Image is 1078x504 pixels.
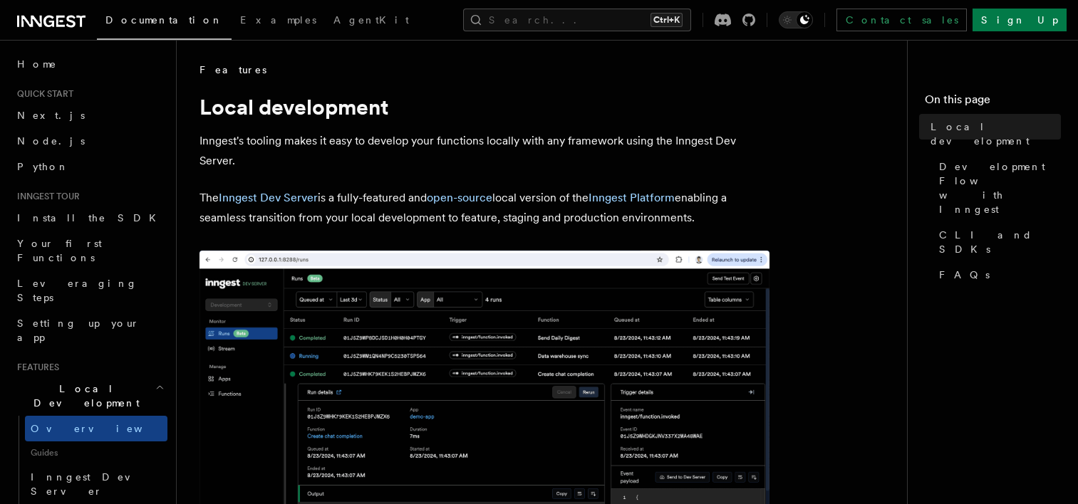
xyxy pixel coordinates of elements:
[17,57,57,71] span: Home
[17,317,140,343] span: Setting up your app
[651,13,683,27] kbd: Ctrl+K
[11,310,167,350] a: Setting up your app
[25,441,167,464] span: Guides
[939,159,1061,216] span: Development Flow with Inngest
[31,423,177,434] span: Overview
[463,9,691,31] button: Search...Ctrl+K
[11,88,73,100] span: Quick start
[939,228,1061,256] span: CLI and SDKs
[199,131,769,171] p: Inngest's tooling makes it easy to develop your functions locally with any framework using the In...
[17,238,102,263] span: Your first Functions
[17,135,85,147] span: Node.js
[17,212,165,224] span: Install the SDK
[199,63,266,77] span: Features
[240,14,316,26] span: Examples
[25,416,167,441] a: Overview
[97,4,232,40] a: Documentation
[931,120,1061,148] span: Local development
[325,4,418,38] a: AgentKit
[17,278,138,303] span: Leveraging Steps
[232,4,325,38] a: Examples
[779,11,813,28] button: Toggle dark mode
[589,191,675,204] a: Inngest Platform
[11,362,59,373] span: Features
[199,188,769,228] p: The is a fully-featured and local version of the enabling a seamless transition from your local d...
[17,110,85,121] span: Next.js
[925,91,1061,114] h4: On this page
[933,222,1061,262] a: CLI and SDKs
[219,191,318,204] a: Inngest Dev Server
[11,271,167,310] a: Leveraging Steps
[11,376,167,416] button: Local Development
[939,268,990,282] span: FAQs
[933,154,1061,222] a: Development Flow with Inngest
[17,161,69,172] span: Python
[973,9,1067,31] a: Sign Up
[105,14,223,26] span: Documentation
[11,128,167,154] a: Node.js
[925,114,1061,154] a: Local development
[11,51,167,77] a: Home
[31,471,152,497] span: Inngest Dev Server
[333,14,409,26] span: AgentKit
[11,191,80,202] span: Inngest tour
[427,191,492,204] a: open-source
[836,9,967,31] a: Contact sales
[11,382,155,410] span: Local Development
[25,464,167,504] a: Inngest Dev Server
[11,154,167,179] a: Python
[933,262,1061,288] a: FAQs
[11,205,167,231] a: Install the SDK
[11,231,167,271] a: Your first Functions
[11,103,167,128] a: Next.js
[199,94,769,120] h1: Local development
